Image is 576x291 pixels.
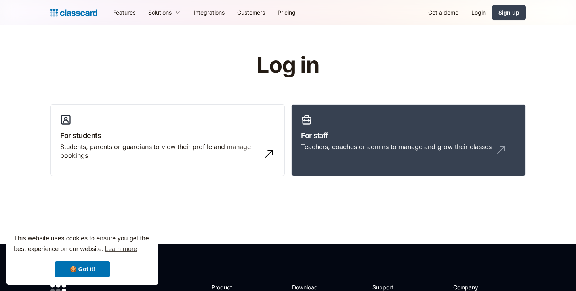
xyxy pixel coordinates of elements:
a: Sign up [492,5,526,20]
div: Solutions [148,8,172,17]
h3: For students [60,130,275,141]
span: This website uses cookies to ensure you get the best experience on our website. [14,234,151,255]
div: Sign up [498,8,519,17]
a: For studentsStudents, parents or guardians to view their profile and manage bookings [50,104,285,176]
a: dismiss cookie message [55,261,110,277]
a: Features [107,4,142,21]
h3: For staff [301,130,516,141]
h1: Log in [162,53,414,77]
a: Pricing [271,4,302,21]
a: home [50,7,97,18]
a: Get a demo [422,4,465,21]
a: learn more about cookies [103,243,138,255]
a: Customers [231,4,271,21]
div: Students, parents or guardians to view their profile and manage bookings [60,142,259,160]
div: Solutions [142,4,187,21]
div: cookieconsent [6,226,158,285]
a: Integrations [187,4,231,21]
div: Teachers, coaches or admins to manage and grow their classes [301,142,492,151]
a: For staffTeachers, coaches or admins to manage and grow their classes [291,104,526,176]
a: Login [465,4,492,21]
